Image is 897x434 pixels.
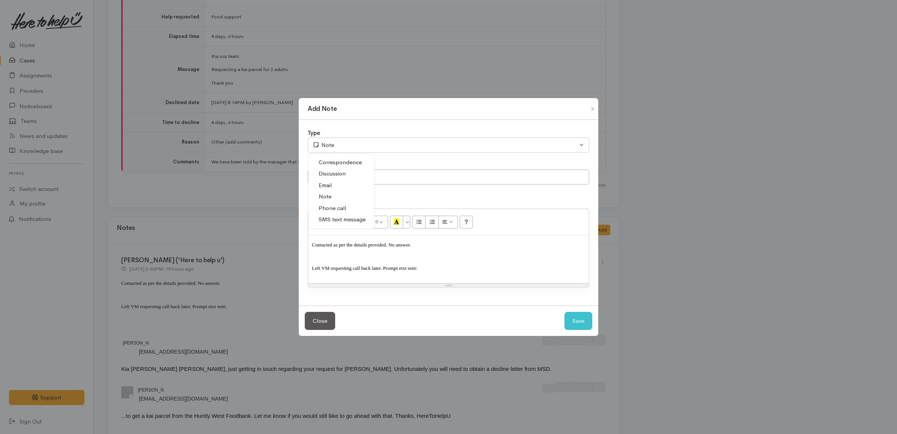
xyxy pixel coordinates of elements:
[308,284,589,287] div: Resize
[438,216,458,228] button: Paragraph
[308,184,589,192] div: What's this note about?
[368,216,388,228] button: Font Size
[305,312,335,330] button: Close
[319,215,366,224] span: SMS text message
[313,141,578,150] div: Note
[319,158,362,167] span: Correspondence
[425,216,439,228] button: Ordered list (CTRL+SHIFT+NUM8)
[373,218,378,225] span: 10
[308,129,320,138] label: Type
[319,192,331,201] span: Note
[390,216,403,228] button: Recent Color
[308,104,337,114] h1: Add Note
[312,242,411,248] span: Contacted as per the details provided. No answer.
[403,216,410,228] button: More Color
[319,181,332,190] span: Email
[564,312,592,330] button: Save
[460,216,473,228] button: Help
[319,169,346,178] span: Discussion
[412,216,426,228] button: Unordered list (CTRL+SHIFT+NUM7)
[587,104,599,113] button: Close
[319,204,346,213] span: Phone call
[308,138,589,153] button: Note
[312,265,417,271] span: Left VM requesting call back later. Prompt etxt sent:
